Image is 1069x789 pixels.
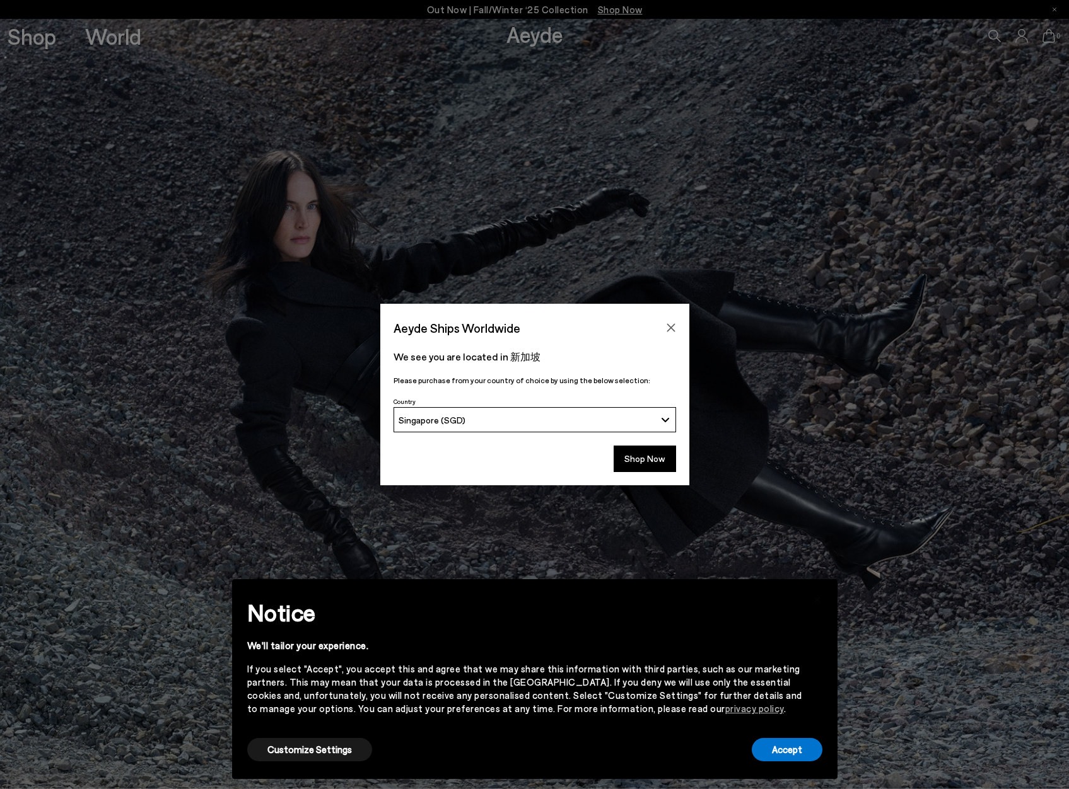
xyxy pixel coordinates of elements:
[247,596,802,629] h2: Notice
[394,398,416,405] span: Country
[813,589,822,607] span: ×
[752,738,822,761] button: Accept
[802,583,832,613] button: Close this notice
[662,318,681,337] button: Close
[725,703,784,714] a: privacy policy
[247,662,802,715] div: If you select "Accept", you accept this and agree that we may share this information with third p...
[394,349,676,364] p: We see you are located in 新加坡
[394,374,676,386] p: Please purchase from your country of choice by using the below selection:
[614,446,676,472] button: Shop Now
[247,639,802,652] div: We'll tailor your experience.
[394,317,520,339] span: Aeyde Ships Worldwide
[247,738,372,761] button: Customize Settings
[399,415,465,425] span: Singapore (SGD)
